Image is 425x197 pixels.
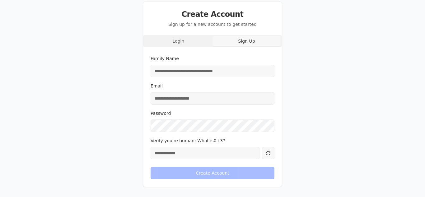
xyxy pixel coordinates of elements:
button: Login [144,36,213,46]
p: Sign up for a new account to get started [151,21,274,27]
label: Family Name [151,56,179,61]
label: Email [151,83,163,88]
button: Generate new verification [262,147,274,159]
h3: Create Account [151,9,274,19]
label: Password [151,111,171,116]
button: Sign Up [213,36,281,46]
label: Verify you're human: What is 0 + 3 ? [151,138,225,143]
